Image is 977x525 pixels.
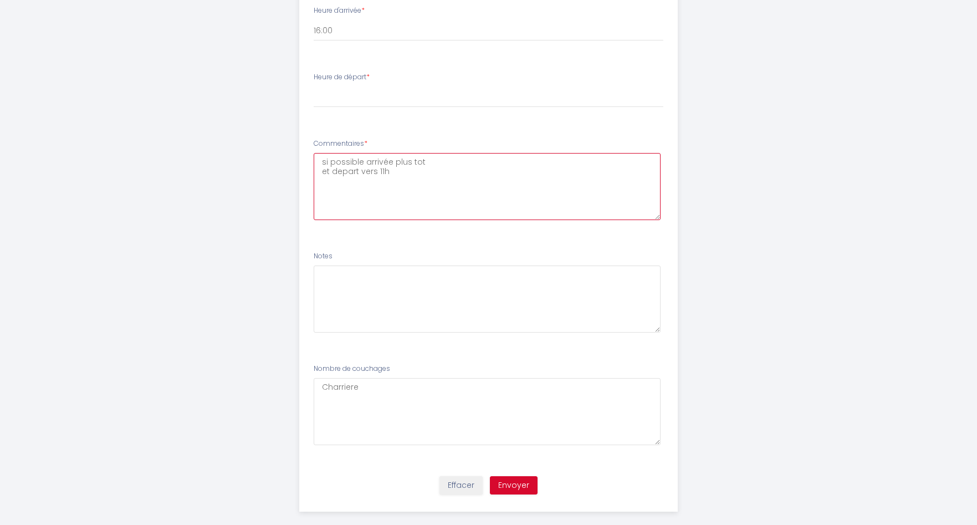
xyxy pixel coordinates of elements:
label: Nombre de couchages [314,364,390,374]
button: Effacer [439,476,483,495]
label: Heure de départ [314,72,370,83]
label: Heure d'arrivée [314,6,365,16]
label: Commentaires [314,139,367,149]
label: Notes [314,251,333,262]
button: Envoyer [490,476,538,495]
